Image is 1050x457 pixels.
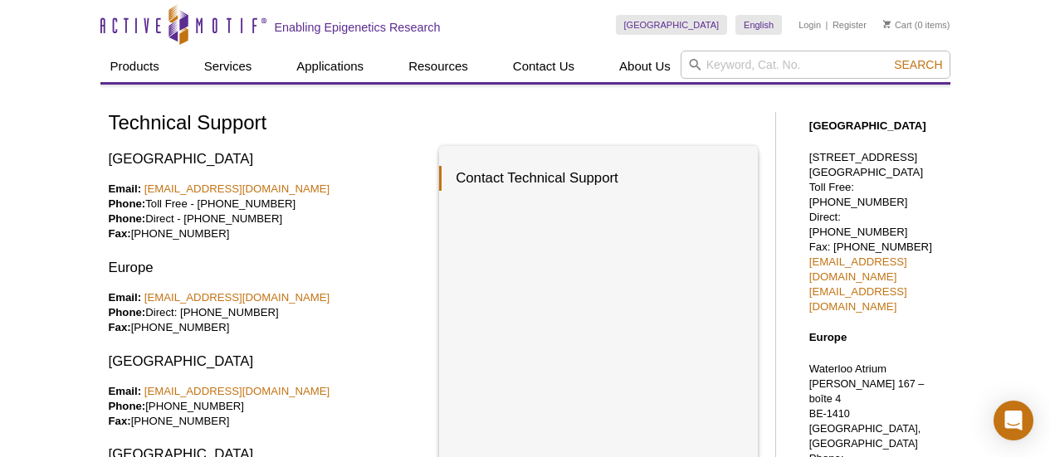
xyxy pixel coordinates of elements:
a: [EMAIL_ADDRESS][DOMAIN_NAME] [144,385,330,397]
a: [GEOGRAPHIC_DATA] [616,15,728,35]
a: [EMAIL_ADDRESS][DOMAIN_NAME] [144,291,330,304]
p: Direct: [PHONE_NUMBER] [PHONE_NUMBER] [109,290,427,335]
li: | [826,15,828,35]
strong: Fax: [109,227,131,240]
span: [PERSON_NAME] 167 – boîte 4 BE-1410 [GEOGRAPHIC_DATA], [GEOGRAPHIC_DATA] [809,378,925,450]
a: [EMAIL_ADDRESS][DOMAIN_NAME] [144,182,330,195]
strong: [GEOGRAPHIC_DATA] [809,119,926,132]
a: Register [833,19,867,31]
strong: Email: [109,291,142,304]
p: [STREET_ADDRESS] [GEOGRAPHIC_DATA] Toll Free: [PHONE_NUMBER] Direct: [PHONE_NUMBER] Fax: [PHONE_N... [809,150,942,314]
strong: Phone: [109,306,146,318]
a: Login [798,19,821,31]
strong: Email: [109,182,142,195]
div: Open Intercom Messenger [994,401,1033,440]
strong: Phone: [109,400,146,412]
strong: Fax: [109,321,131,333]
a: About Us [609,51,681,82]
a: Cart [883,19,912,31]
img: Your Cart [883,20,891,28]
h1: Technical Support [109,112,759,136]
h3: [GEOGRAPHIC_DATA] [109,352,427,372]
p: Toll Free - [PHONE_NUMBER] Direct - [PHONE_NUMBER] [PHONE_NUMBER] [109,182,427,241]
a: Resources [398,51,478,82]
h2: Enabling Epigenetics Research [275,20,441,35]
p: [PHONE_NUMBER] [PHONE_NUMBER] [109,384,427,429]
strong: Phone: [109,197,146,210]
input: Keyword, Cat. No. [681,51,950,79]
strong: Phone: [109,212,146,225]
h3: Europe [109,258,427,278]
a: [EMAIL_ADDRESS][DOMAIN_NAME] [809,255,907,283]
a: Applications [286,51,374,82]
strong: Email: [109,385,142,397]
a: Products [100,51,169,82]
a: English [735,15,782,35]
a: Services [194,51,262,82]
button: Search [889,57,947,72]
a: Contact Us [503,51,584,82]
a: [EMAIL_ADDRESS][DOMAIN_NAME] [809,285,907,313]
span: Search [894,58,942,71]
h3: Contact Technical Support [439,166,741,191]
strong: Europe [809,331,847,343]
strong: Fax: [109,415,131,427]
h3: [GEOGRAPHIC_DATA] [109,149,427,169]
li: (0 items) [883,15,950,35]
